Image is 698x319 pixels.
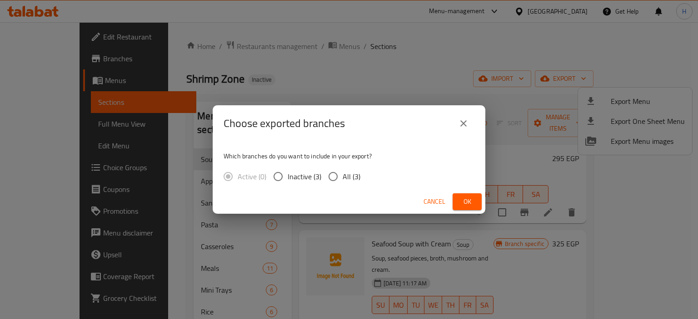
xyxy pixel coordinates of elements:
[224,116,345,131] h2: Choose exported branches
[453,193,482,210] button: Ok
[288,171,321,182] span: Inactive (3)
[224,152,474,161] p: Which branches do you want to include in your export?
[453,113,474,134] button: close
[420,193,449,210] button: Cancel
[343,171,360,182] span: All (3)
[238,171,266,182] span: Active (0)
[424,196,445,207] span: Cancel
[460,196,474,207] span: Ok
